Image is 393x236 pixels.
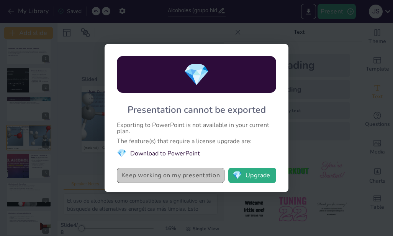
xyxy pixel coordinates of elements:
button: diamondUpgrade [228,168,276,183]
div: Exporting to PowerPoint is not available in your current plan. [117,122,276,134]
button: Keep working on my presentation [117,168,224,183]
span: diamond [183,60,210,89]
div: The feature(s) that require a license upgrade are: [117,138,276,144]
div: Presentation cannot be exported [128,104,266,116]
span: diamond [117,148,126,158]
li: Download to PowerPoint [117,148,276,158]
span: diamond [233,172,242,179]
